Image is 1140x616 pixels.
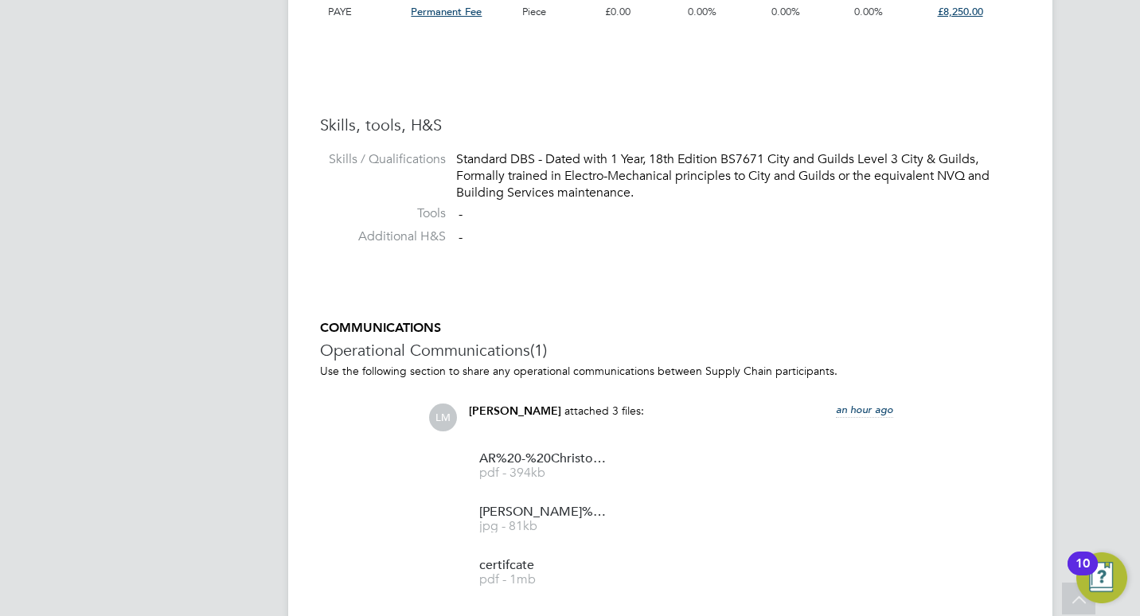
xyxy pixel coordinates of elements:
[320,151,446,168] label: Skills / Qualifications
[1076,552,1127,603] button: Open Resource Center, 10 new notifications
[479,506,607,518] span: [PERSON_NAME]%20Hurry%20-%20Tech%20Test
[1076,563,1090,584] div: 10
[320,205,446,222] label: Tools
[938,5,983,18] span: £8,250.00
[479,574,607,586] span: pdf - 1mb
[479,520,607,532] span: jpg - 81kb
[479,559,607,586] a: certifcate pdf - 1mb
[479,559,607,571] span: certifcate
[320,228,446,245] label: Additional H&S
[320,340,1021,361] h3: Operational Communications
[479,453,607,465] span: AR%20-%20Christopher%20Hurry%20-%20Building%20Supervisor%20-%20Canvey%20Island
[459,206,463,222] span: -
[479,506,607,532] a: [PERSON_NAME]%20Hurry%20-%20Tech%20Test jpg - 81kb
[479,467,607,479] span: pdf - 394kb
[530,340,547,361] span: (1)
[564,404,644,418] span: attached 3 files:
[429,404,457,431] span: LM
[320,115,1021,135] h3: Skills, tools, H&S
[320,320,1021,337] h5: COMMUNICATIONS
[320,364,1021,378] p: Use the following section to share any operational communications between Supply Chain participants.
[479,453,607,479] a: AR%20-%20Christopher%20Hurry%20-%20Building%20Supervisor%20-%20Canvey%20Island pdf - 394kb
[836,403,893,416] span: an hour ago
[456,151,1021,201] div: Standard DBS - Dated with 1 Year, 18th Edition BS7671 City and Guilds Level 3 City & Guilds, Form...
[771,5,800,18] span: 0.00%
[854,5,883,18] span: 0.00%
[411,5,482,18] span: Permanent Fee
[459,229,463,245] span: -
[688,5,716,18] span: 0.00%
[469,404,561,418] span: [PERSON_NAME]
